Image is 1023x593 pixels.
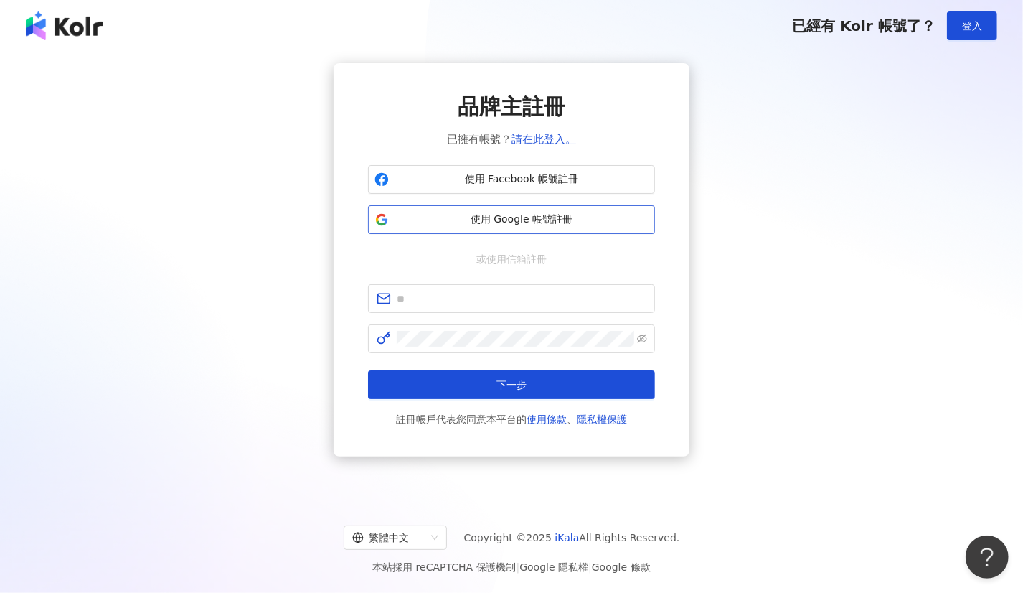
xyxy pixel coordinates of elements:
[372,559,650,576] span: 本站採用 reCAPTCHA 保護機制
[947,11,997,40] button: 登入
[588,561,592,573] span: |
[368,205,655,234] button: 使用 Google 帳號註冊
[527,414,567,425] a: 使用條款
[352,526,425,549] div: 繁體中文
[26,11,103,40] img: logo
[592,561,651,573] a: Google 條款
[962,20,982,32] span: 登入
[458,92,565,122] span: 品牌主註冊
[517,561,520,573] span: |
[395,213,649,227] span: 使用 Google 帳號註冊
[496,379,527,391] span: 下一步
[368,370,655,399] button: 下一步
[447,131,576,148] span: 已擁有帳號？
[511,133,576,146] a: 請在此登入。
[519,561,588,573] a: Google 隱私權
[577,414,627,425] a: 隱私權保護
[368,165,655,194] button: 使用 Facebook 帳號註冊
[637,334,647,344] span: eye-invisible
[396,411,627,428] span: 註冊帳戶代表您同意本平台的 、
[464,529,680,546] span: Copyright © 2025 All Rights Reserved.
[395,172,649,187] span: 使用 Facebook 帳號註冊
[555,532,580,543] a: iKala
[466,251,557,267] span: 或使用信箱註冊
[792,17,935,34] span: 已經有 Kolr 帳號了？
[966,536,1009,579] iframe: Help Scout Beacon - Open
